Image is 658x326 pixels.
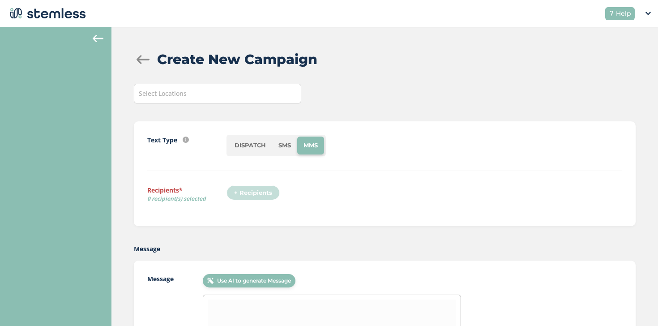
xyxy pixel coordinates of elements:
[609,11,614,16] img: icon-help-white-03924b79.svg
[139,89,187,98] span: Select Locations
[272,137,297,154] li: SMS
[613,283,658,326] iframe: Chat Widget
[157,49,317,69] h2: Create New Campaign
[228,137,272,154] li: DISPATCH
[297,137,324,154] li: MMS
[183,137,189,143] img: icon-info-236977d2.svg
[134,244,160,253] label: Message
[147,195,226,203] span: 0 recipient(s) selected
[616,9,631,18] span: Help
[203,274,295,287] button: Use AI to generate Message
[147,185,226,206] label: Recipients*
[147,135,177,145] label: Text Type
[217,277,291,285] span: Use AI to generate Message
[93,35,103,42] img: icon-arrow-back-accent-c549486e.svg
[645,12,651,15] img: icon_down-arrow-small-66adaf34.svg
[7,4,86,22] img: logo-dark-0685b13c.svg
